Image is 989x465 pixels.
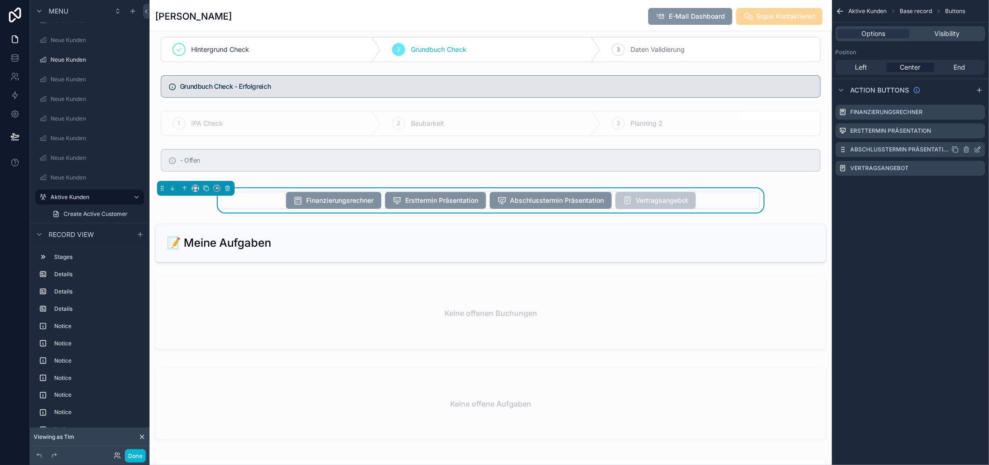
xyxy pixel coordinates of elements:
[36,72,144,87] a: Neue Kunden
[900,63,921,72] span: Center
[851,146,952,153] label: Abschlusstermin Präsentation
[36,92,144,107] a: Neue Kunden
[849,7,887,15] span: Aktive Kunden
[54,305,140,313] label: Details
[50,115,142,122] label: Neue Kunden
[125,449,146,463] button: Done
[50,76,142,83] label: Neue Kunden
[36,111,144,126] a: Neue Kunden
[54,426,140,434] label: Notice
[54,271,140,278] label: Details
[862,29,886,38] span: Options
[64,210,128,218] span: Create Active Customer
[50,154,142,162] label: Neue Kunden
[54,288,140,295] label: Details
[855,63,867,72] span: Left
[851,108,923,116] label: Finanzierungsrechner
[851,165,909,172] label: Vertragsangebot
[50,135,142,142] label: Neue Kunden
[54,357,140,365] label: Notice
[36,150,144,165] a: Neue Kunden
[54,340,140,347] label: Notice
[36,131,144,146] a: Neue Kunden
[851,127,932,135] label: Ersttermin Präsentation
[54,253,140,261] label: Stages
[54,409,140,416] label: Notice
[946,7,966,15] span: Buttons
[47,207,144,222] a: Create Active Customer
[50,174,142,181] label: Neue Kunden
[50,193,125,201] label: Aktive Kunden
[155,10,232,23] h1: [PERSON_NAME]
[36,33,144,48] a: Neue Kunden
[36,190,144,205] a: Aktive Kunden
[36,170,144,185] a: Neue Kunden
[34,433,74,441] span: Viewing as Tim
[50,95,142,103] label: Neue Kunden
[49,230,94,239] span: Record view
[54,374,140,382] label: Notice
[900,7,932,15] span: Base record
[54,322,140,330] label: Notice
[36,52,144,67] a: Neue Kunden
[54,392,140,399] label: Notice
[30,245,150,431] div: scrollable content
[935,29,960,38] span: Visibility
[954,63,966,72] span: End
[49,7,68,16] span: Menu
[50,36,142,44] label: Neue Kunden
[851,86,910,95] span: Action buttons
[836,49,857,56] label: Position
[50,56,142,64] label: Neue Kunden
